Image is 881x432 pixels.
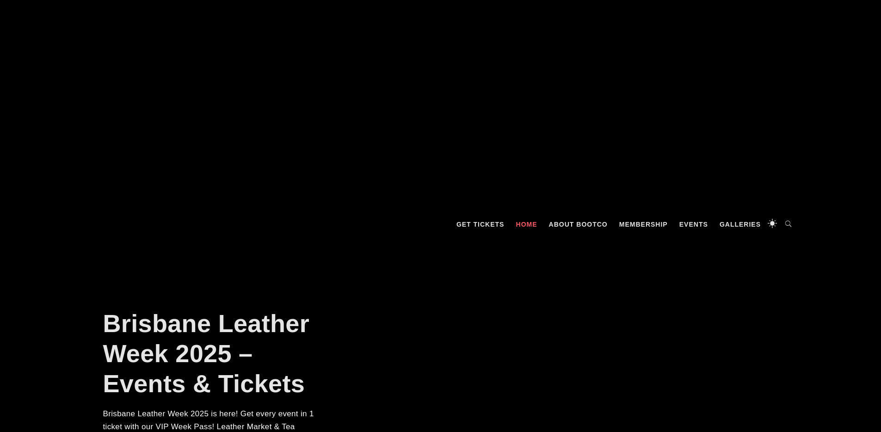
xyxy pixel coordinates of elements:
[715,210,765,238] a: Galleries
[544,210,612,238] a: About BootCo
[103,309,310,397] a: Brisbane Leather Week 2025 – Events & Tickets
[452,210,509,238] a: GET TICKETS
[511,210,542,238] a: Home
[675,210,713,238] a: Events
[615,210,672,238] a: Membership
